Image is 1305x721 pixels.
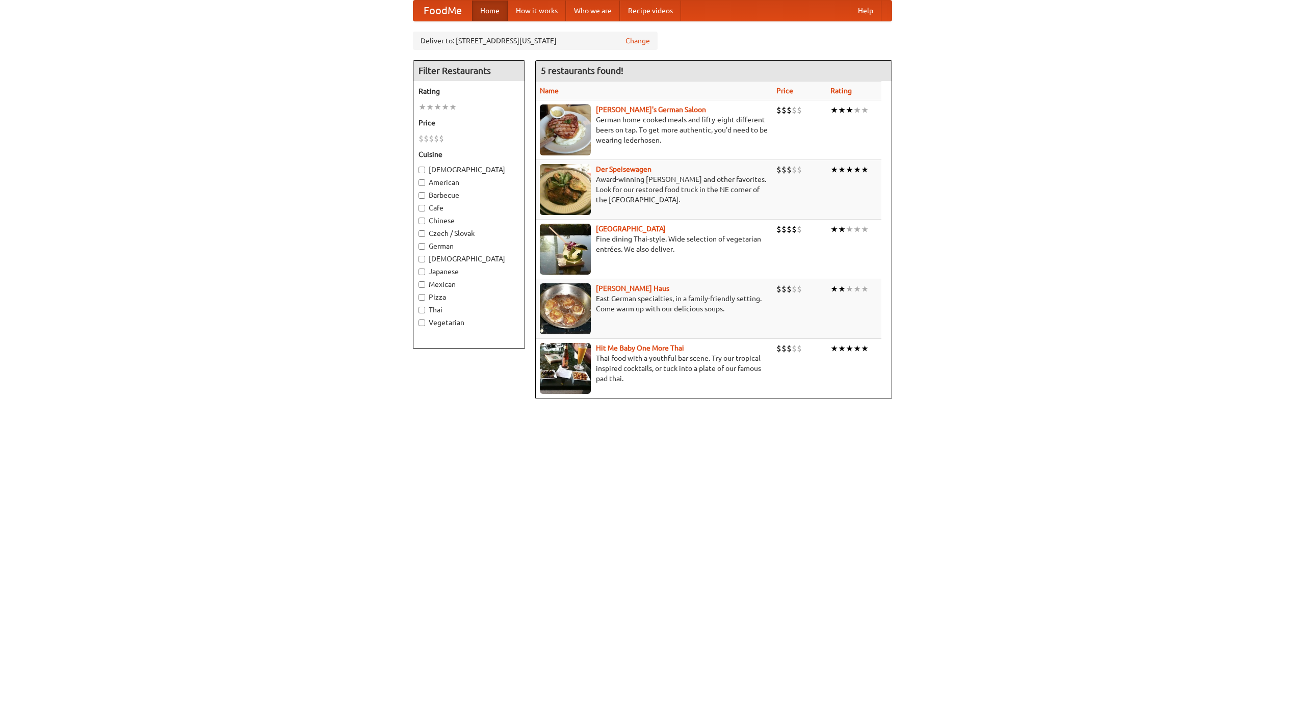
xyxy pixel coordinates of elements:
label: Japanese [419,266,519,277]
li: $ [776,164,781,175]
a: Price [776,87,793,95]
label: Mexican [419,279,519,289]
li: ★ [846,283,853,295]
li: ★ [853,343,861,354]
li: ★ [419,101,426,113]
li: $ [797,164,802,175]
li: ★ [861,224,869,235]
input: German [419,243,425,250]
h4: Filter Restaurants [413,61,525,81]
img: kohlhaus.jpg [540,283,591,334]
li: $ [781,164,787,175]
input: Chinese [419,218,425,224]
label: Barbecue [419,190,519,200]
li: $ [776,283,781,295]
li: $ [787,104,792,116]
li: ★ [838,104,846,116]
input: [DEMOGRAPHIC_DATA] [419,167,425,173]
input: Barbecue [419,192,425,199]
li: ★ [838,343,846,354]
li: ★ [830,104,838,116]
li: ★ [853,224,861,235]
li: ★ [830,283,838,295]
label: German [419,241,519,251]
a: Help [850,1,881,21]
p: East German specialties, in a family-friendly setting. Come warm up with our delicious soups. [540,293,768,314]
li: ★ [426,101,434,113]
li: $ [792,104,797,116]
p: German home-cooked meals and fifty-eight different beers on tap. To get more authentic, you'd nee... [540,115,768,145]
label: Vegetarian [419,317,519,328]
ng-pluralize: 5 restaurants found! [541,66,623,75]
label: Cafe [419,203,519,213]
li: $ [792,343,797,354]
li: ★ [830,164,838,175]
li: ★ [853,104,861,116]
p: Fine dining Thai-style. Wide selection of vegetarian entrées. We also deliver. [540,234,768,254]
input: Mexican [419,281,425,288]
li: $ [797,224,802,235]
a: Change [625,36,650,46]
label: [DEMOGRAPHIC_DATA] [419,254,519,264]
a: FoodMe [413,1,472,21]
a: [PERSON_NAME]'s German Saloon [596,105,706,114]
li: $ [776,343,781,354]
li: $ [787,224,792,235]
li: $ [781,343,787,354]
img: esthers.jpg [540,104,591,155]
li: ★ [853,283,861,295]
li: ★ [853,164,861,175]
li: ★ [861,164,869,175]
li: $ [781,283,787,295]
label: Czech / Slovak [419,228,519,238]
li: ★ [846,104,853,116]
li: ★ [846,343,853,354]
li: ★ [846,224,853,235]
li: $ [781,224,787,235]
li: $ [792,283,797,295]
a: Rating [830,87,852,95]
a: [GEOGRAPHIC_DATA] [596,225,666,233]
div: Deliver to: [STREET_ADDRESS][US_STATE] [413,32,658,50]
li: ★ [838,224,846,235]
li: ★ [838,283,846,295]
li: $ [792,224,797,235]
li: $ [787,343,792,354]
li: ★ [846,164,853,175]
input: Vegetarian [419,319,425,326]
li: ★ [861,283,869,295]
p: Thai food with a youthful bar scene. Try our tropical inspired cocktails, or tuck into a plate of... [540,353,768,384]
a: Der Speisewagen [596,165,651,173]
b: [PERSON_NAME] Haus [596,284,669,292]
li: $ [419,133,424,144]
a: Recipe videos [620,1,681,21]
li: ★ [449,101,457,113]
input: Cafe [419,205,425,211]
img: speisewagen.jpg [540,164,591,215]
label: [DEMOGRAPHIC_DATA] [419,165,519,175]
input: American [419,179,425,186]
li: $ [776,224,781,235]
img: satay.jpg [540,224,591,275]
h5: Cuisine [419,149,519,159]
li: $ [439,133,444,144]
li: $ [797,283,802,295]
li: ★ [830,224,838,235]
a: Who we are [566,1,620,21]
input: Czech / Slovak [419,230,425,237]
li: $ [434,133,439,144]
li: $ [787,164,792,175]
li: $ [792,164,797,175]
a: How it works [508,1,566,21]
li: ★ [434,101,441,113]
li: ★ [830,343,838,354]
li: ★ [861,343,869,354]
li: ★ [441,101,449,113]
label: Chinese [419,216,519,226]
a: Hit Me Baby One More Thai [596,344,684,352]
input: Thai [419,307,425,313]
li: $ [787,283,792,295]
li: ★ [838,164,846,175]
